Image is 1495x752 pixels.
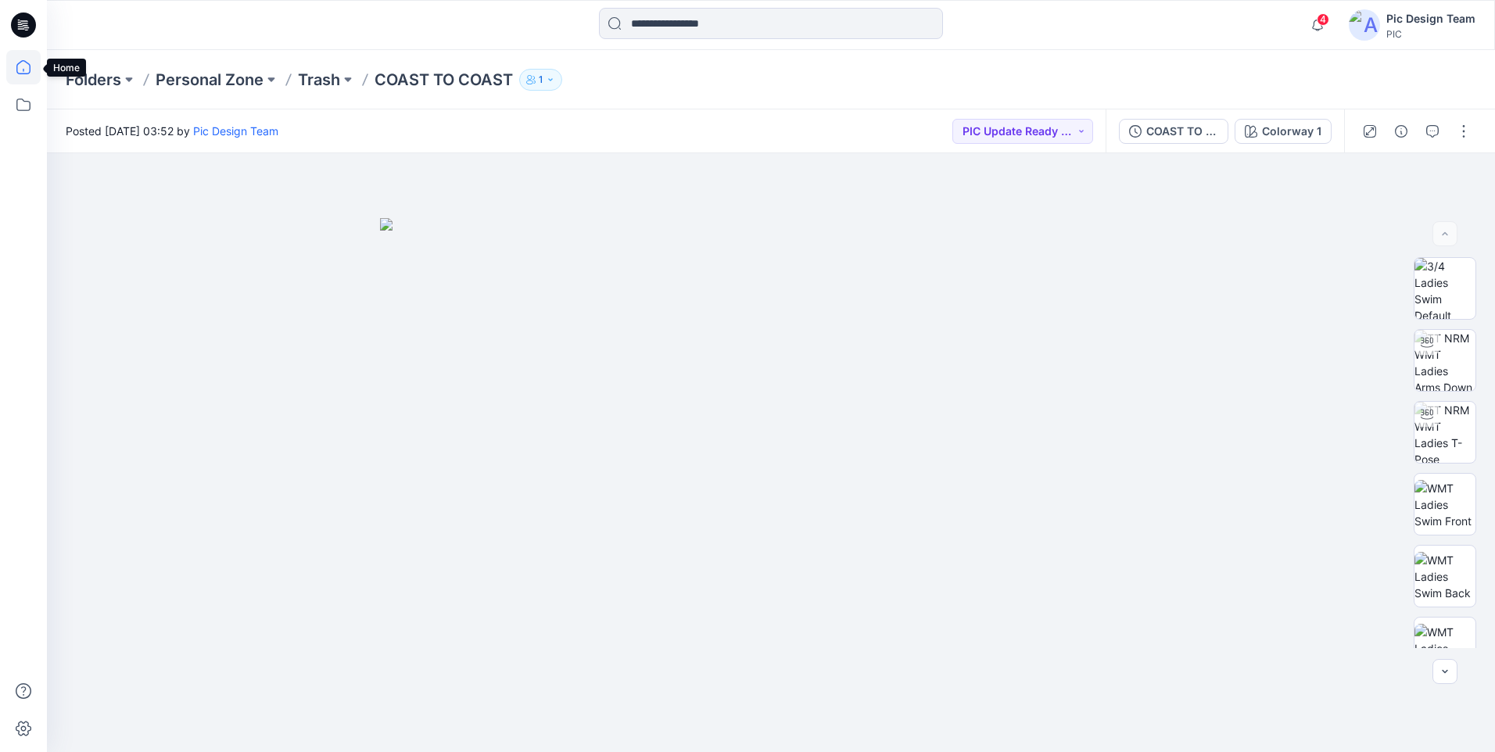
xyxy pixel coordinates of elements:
[1317,13,1329,26] span: 4
[1235,119,1332,144] button: Colorway 1
[1349,9,1380,41] img: avatar
[375,69,513,91] p: COAST TO COAST
[539,71,543,88] p: 1
[1414,258,1475,319] img: 3/4 Ladies Swim Default
[1386,28,1475,40] div: PIC
[1414,402,1475,463] img: TT NRM WMT Ladies T-Pose
[1389,119,1414,144] button: Details
[298,69,340,91] a: Trash
[1414,552,1475,601] img: WMT Ladies Swim Back
[380,218,1162,752] img: eyJhbGciOiJIUzI1NiIsImtpZCI6IjAiLCJzbHQiOiJzZXMiLCJ0eXAiOiJKV1QifQ.eyJkYXRhIjp7InR5cGUiOiJzdG9yYW...
[1262,123,1321,140] div: Colorway 1
[1414,480,1475,529] img: WMT Ladies Swim Front
[1386,9,1475,28] div: Pic Design Team
[66,69,121,91] a: Folders
[156,69,264,91] a: Personal Zone
[1146,123,1218,140] div: COAST TO COAST
[193,124,278,138] a: Pic Design Team
[1119,119,1228,144] button: COAST TO COAST
[66,123,278,139] span: Posted [DATE] 03:52 by
[519,69,562,91] button: 1
[1414,330,1475,391] img: TT NRM WMT Ladies Arms Down
[1414,624,1475,673] img: WMT Ladies Swim Left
